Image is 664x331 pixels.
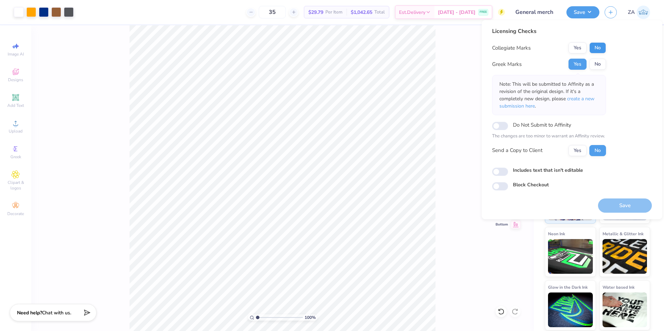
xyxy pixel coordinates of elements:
[8,77,23,83] span: Designs
[492,27,606,35] div: Licensing Checks
[603,292,647,327] img: Water based Ink
[9,128,23,134] span: Upload
[548,230,565,237] span: Neon Ink
[17,309,42,316] strong: Need help?
[492,60,522,68] div: Greek Marks
[374,9,385,16] span: Total
[513,120,571,129] label: Do Not Submit to Affinity
[496,222,508,227] span: Bottom
[3,180,28,191] span: Clipart & logos
[628,6,650,19] a: ZA
[568,59,587,70] button: Yes
[589,145,606,156] button: No
[305,314,316,321] span: 100 %
[566,6,599,18] button: Save
[480,10,487,15] span: FREE
[351,9,372,16] span: $1,042.65
[568,145,587,156] button: Yes
[603,283,634,291] span: Water based Ink
[548,292,593,327] img: Glow in the Dark Ink
[325,9,342,16] span: Per Item
[8,51,24,57] span: Image AI
[259,6,286,18] input: – –
[10,154,21,160] span: Greek
[499,80,599,110] p: Note: This will be submitted to Affinity as a revision of the original design. If it's a complete...
[438,9,475,16] span: [DATE] - [DATE]
[603,230,644,237] span: Metallic & Glitter Ink
[308,9,323,16] span: $29.79
[548,239,593,274] img: Neon Ink
[7,211,24,217] span: Decorate
[42,309,71,316] span: Chat with us.
[589,42,606,53] button: No
[603,239,647,274] img: Metallic & Glitter Ink
[628,8,635,16] span: ZA
[637,6,650,19] img: Zuriel Alaba
[513,167,583,174] label: Includes text that isn't editable
[399,9,425,16] span: Est. Delivery
[492,146,542,154] div: Send a Copy to Client
[7,103,24,108] span: Add Text
[548,283,588,291] span: Glow in the Dark Ink
[568,42,587,53] button: Yes
[510,5,561,19] input: Untitled Design
[589,59,606,70] button: No
[492,133,606,140] p: The changes are too minor to warrant an Affinity review.
[492,44,531,52] div: Collegiate Marks
[513,181,549,188] label: Block Checkout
